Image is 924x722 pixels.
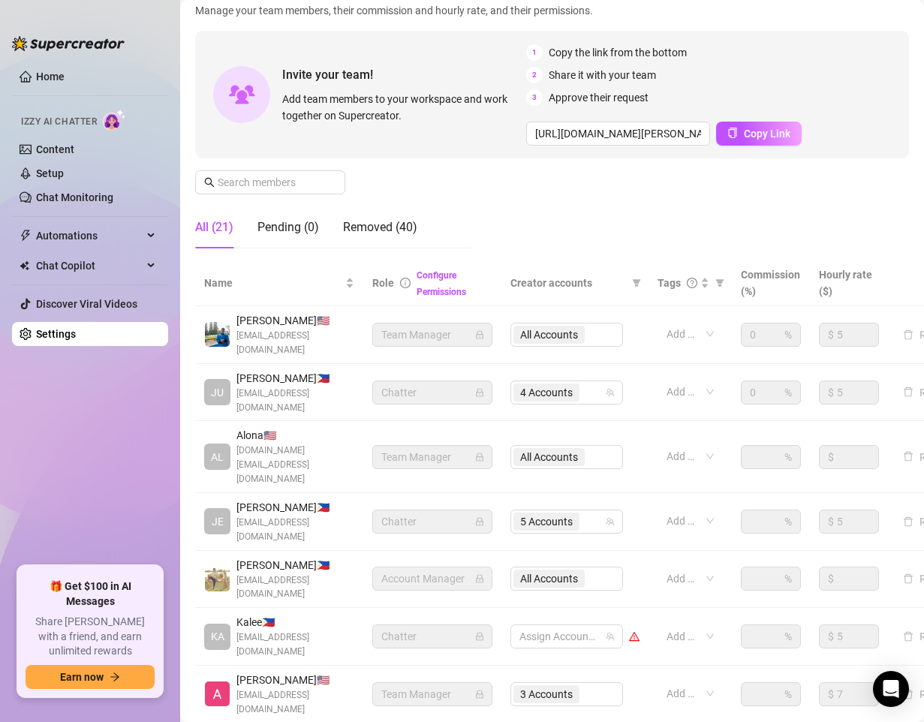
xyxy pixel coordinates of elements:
[381,567,483,590] span: Account Manager
[236,444,354,486] span: [DOMAIN_NAME][EMAIL_ADDRESS][DOMAIN_NAME]
[606,632,615,641] span: team
[381,625,483,648] span: Chatter
[212,513,224,530] span: JE
[629,631,640,642] span: warning
[381,323,483,346] span: Team Manager
[282,65,526,84] span: Invite your team!
[60,671,104,683] span: Earn now
[236,672,354,688] span: [PERSON_NAME] 🇺🇸
[712,272,727,294] span: filter
[236,614,354,630] span: Kalee 🇵🇭
[20,230,32,242] span: thunderbolt
[381,381,483,404] span: Chatter
[381,446,483,468] span: Team Manager
[520,384,573,401] span: 4 Accounts
[381,510,483,533] span: Chatter
[205,322,230,347] img: Emad Ataei
[204,275,342,291] span: Name
[236,427,354,444] span: Alona 🇺🇸
[400,278,411,288] span: info-circle
[36,328,76,340] a: Settings
[218,174,324,191] input: Search members
[687,278,697,288] span: question-circle
[36,254,143,278] span: Chat Copilot
[629,272,644,294] span: filter
[549,67,656,83] span: Share it with your team
[549,89,649,106] span: Approve their request
[381,683,483,705] span: Team Manager
[257,218,319,236] div: Pending (0)
[475,517,484,526] span: lock
[526,67,543,83] span: 2
[513,384,579,402] span: 4 Accounts
[36,143,74,155] a: Content
[36,71,65,83] a: Home
[36,191,113,203] a: Chat Monitoring
[26,579,155,609] span: 🎁 Get $100 in AI Messages
[236,688,354,717] span: [EMAIL_ADDRESS][DOMAIN_NAME]
[810,260,888,306] th: Hourly rate ($)
[36,298,137,310] a: Discover Viral Videos
[195,2,909,19] span: Manage your team members, their commission and hourly rate, and their permissions.
[236,387,354,415] span: [EMAIL_ADDRESS][DOMAIN_NAME]
[372,277,394,289] span: Role
[732,260,810,306] th: Commission (%)
[26,615,155,659] span: Share [PERSON_NAME] with a friend, and earn unlimited rewards
[195,218,233,236] div: All (21)
[606,517,615,526] span: team
[475,690,484,699] span: lock
[236,312,354,329] span: [PERSON_NAME] 🇺🇸
[526,89,543,106] span: 3
[236,370,354,387] span: [PERSON_NAME] 🇵🇭
[510,275,626,291] span: Creator accounts
[236,499,354,516] span: [PERSON_NAME] 🇵🇭
[475,388,484,397] span: lock
[12,36,125,51] img: logo-BBDzfeDw.svg
[236,557,354,573] span: [PERSON_NAME] 🇵🇭
[282,91,520,124] span: Add team members to your workspace and work together on Supercreator.
[21,115,97,129] span: Izzy AI Chatter
[36,224,143,248] span: Automations
[110,672,120,682] span: arrow-right
[205,567,230,591] img: Aaron Paul Carnaje
[632,278,641,287] span: filter
[744,128,790,140] span: Copy Link
[475,330,484,339] span: lock
[513,513,579,531] span: 5 Accounts
[715,278,724,287] span: filter
[475,574,484,583] span: lock
[417,270,466,297] a: Configure Permissions
[475,453,484,462] span: lock
[526,44,543,61] span: 1
[343,218,417,236] div: Removed (40)
[236,329,354,357] span: [EMAIL_ADDRESS][DOMAIN_NAME]
[236,516,354,544] span: [EMAIL_ADDRESS][DOMAIN_NAME]
[211,628,224,645] span: KA
[658,275,681,291] span: Tags
[873,671,909,707] div: Open Intercom Messenger
[205,681,230,706] img: Alexicon Ortiaga
[211,449,224,465] span: AL
[475,632,484,641] span: lock
[727,128,738,138] span: copy
[26,665,155,689] button: Earn nowarrow-right
[520,513,573,530] span: 5 Accounts
[236,573,354,602] span: [EMAIL_ADDRESS][DOMAIN_NAME]
[236,630,354,659] span: [EMAIL_ADDRESS][DOMAIN_NAME]
[195,260,363,306] th: Name
[606,388,615,397] span: team
[211,384,224,401] span: JU
[204,177,215,188] span: search
[549,44,687,61] span: Copy the link from the bottom
[20,260,29,271] img: Chat Copilot
[103,109,126,131] img: AI Chatter
[716,122,802,146] button: Copy Link
[36,167,64,179] a: Setup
